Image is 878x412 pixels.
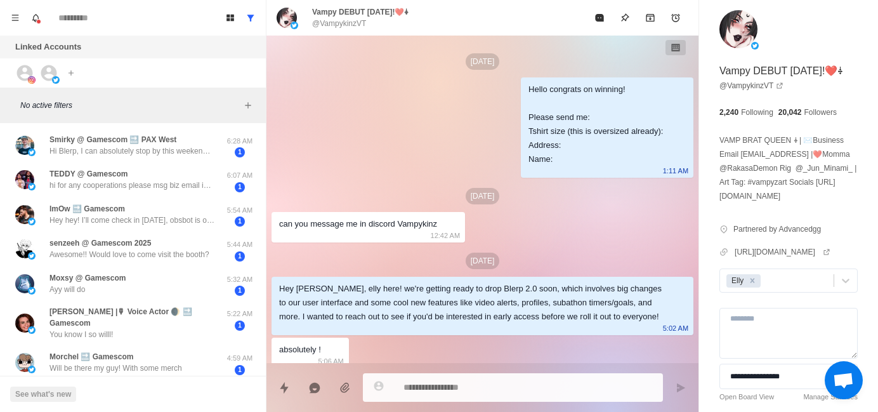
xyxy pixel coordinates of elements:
[15,353,34,372] img: picture
[279,343,321,357] div: absolutely !
[49,134,176,145] p: Smirky @ Gamescom 🔜 PAX West
[28,326,36,334] img: picture
[49,168,128,180] p: TEDDY @ Gamescom
[10,387,76,402] button: See what's new
[15,274,34,293] img: picture
[224,353,256,364] p: 4:59 AM
[312,18,366,29] p: @VampykinzVT
[719,107,738,118] p: 2,240
[332,375,358,401] button: Add media
[49,272,126,284] p: Moxsy @ Gamescom
[28,287,36,295] img: picture
[49,203,125,215] p: ImOw 🔜 Gamescom
[312,6,408,18] p: Vampy DEBUT [DATE]!❤️⸸
[49,145,214,157] p: Hi Blerp, I can absolutely stop by this weekend! I’m around all day [DATE] and [DATE] with lots m...
[49,329,113,340] p: You know I so willl!
[803,392,858,402] a: Manage Statuses
[466,253,500,269] p: [DATE]
[719,133,858,203] p: VAMP BRAT QUEEN ⸸ | ✉️Business Email [EMAIL_ADDRESS] |❤️Momma @RakasaDemon Rig @_Jun_Minami_ | Ar...
[224,239,256,250] p: 5:44 AM
[224,274,256,285] p: 5:32 AM
[28,183,36,190] img: picture
[302,375,327,401] button: Reply with AI
[49,180,214,191] p: hi for any cooperations please msg biz email in bio! thanks
[49,351,133,362] p: Morchel 🔜 Gamescom
[272,375,297,401] button: Quick replies
[279,217,437,231] div: can you message me in discord Vampykinz
[528,83,665,166] div: Hello congrats on winning! Please send me: Tshirt size (this is oversized already): Address: Name:
[741,107,773,118] p: Following
[663,321,688,335] p: 5:02 AM
[431,229,460,243] p: 12:42 AM
[63,65,79,81] button: Add account
[28,149,36,156] img: picture
[663,5,688,30] button: Add reminder
[733,223,821,235] p: Partnered by Advancedgg
[240,98,256,113] button: Add filters
[745,274,759,288] div: Remove Elly
[28,366,36,373] img: picture
[719,80,783,91] a: @VampykinzVT
[235,286,245,296] span: 1
[15,314,34,333] img: picture
[15,136,34,155] img: picture
[719,392,774,402] a: Open Board View
[778,107,802,118] p: 20,042
[240,8,261,28] button: Show all conversations
[224,205,256,216] p: 5:54 AM
[224,136,256,147] p: 6:28 AM
[728,274,745,288] div: Elly
[224,309,256,319] p: 5:22 AM
[235,147,245,157] span: 1
[49,249,209,260] p: Awesome!! Would love to come visit the booth?
[587,5,612,30] button: Mark as read
[466,53,500,70] p: [DATE]
[466,188,500,204] p: [DATE]
[49,362,182,374] p: Will be there my guy! With some merch
[15,41,81,53] p: Linked Accounts
[224,170,256,181] p: 6:07 AM
[235,182,245,192] span: 1
[28,252,36,260] img: picture
[804,107,837,118] p: Followers
[668,375,693,401] button: Send message
[235,251,245,262] span: 1
[291,22,298,29] img: picture
[235,321,245,331] span: 1
[5,8,25,28] button: Menu
[15,239,34,258] img: picture
[235,216,245,227] span: 1
[52,76,60,84] img: picture
[28,218,36,225] img: picture
[663,164,688,178] p: 1:11 AM
[612,5,638,30] button: Pin
[318,354,343,368] p: 5:06 AM
[825,361,863,399] a: Open chat
[28,76,36,84] img: picture
[49,306,224,329] p: [PERSON_NAME] |🎙 Voice Actor 🌒 🔜 Gamescom
[49,237,151,249] p: senzeeh @ Gamescom 2025
[638,5,663,30] button: Archive
[719,63,842,79] p: Vampy DEBUT [DATE]!❤️⸸
[735,246,830,258] a: [URL][DOMAIN_NAME]
[15,205,34,224] img: picture
[279,282,665,324] div: Hey [PERSON_NAME], elly here! we're getting ready to drop Blerp 2.0 soon, which involves big chan...
[49,215,214,226] p: Hey hey! I’ll come check in [DATE], obsbot is one of my sponsors so if I win let’s give it away t...
[20,100,240,111] p: No active filters
[235,365,245,375] span: 1
[49,284,85,295] p: Ayy will do
[277,8,297,28] img: picture
[719,10,757,48] img: picture
[15,170,34,189] img: picture
[220,8,240,28] button: Board View
[25,8,46,28] button: Notifications
[751,42,759,50] img: picture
